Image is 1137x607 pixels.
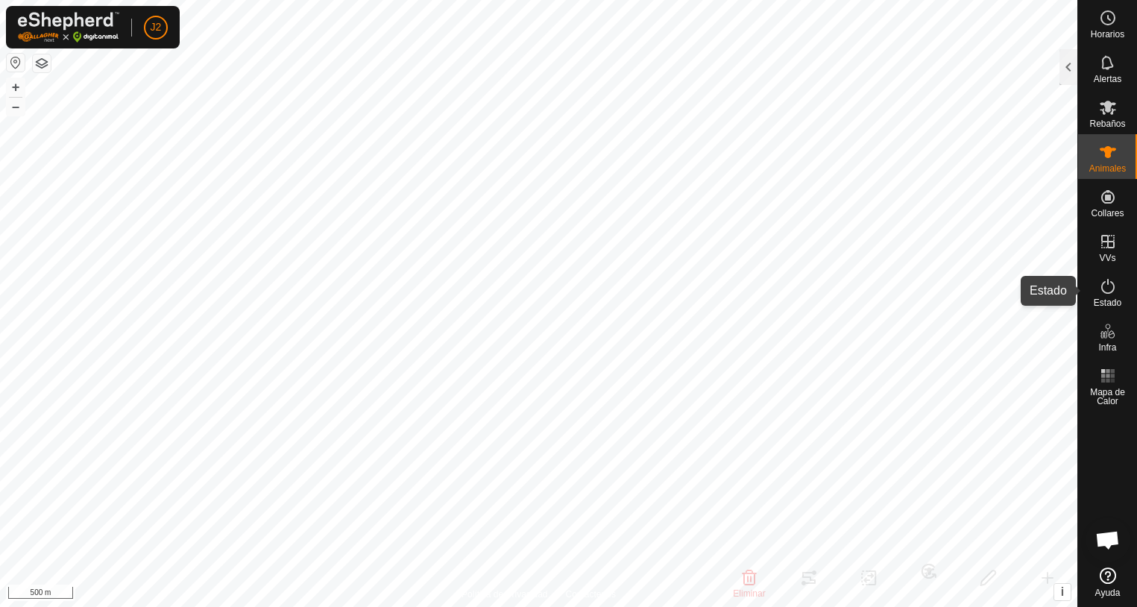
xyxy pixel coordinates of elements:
[151,19,162,35] span: J2
[7,78,25,96] button: +
[1099,254,1115,262] span: VVs
[1082,388,1133,406] span: Mapa de Calor
[462,588,547,601] a: Política de Privacidad
[1094,298,1121,307] span: Estado
[7,54,25,72] button: Restablecer Mapa
[1098,343,1116,352] span: Infra
[1086,518,1130,562] a: Chat abierto
[1095,588,1121,597] span: Ayuda
[1061,585,1064,598] span: i
[1091,30,1124,39] span: Horarios
[1091,209,1124,218] span: Collares
[1089,164,1126,173] span: Animales
[1089,119,1125,128] span: Rebaños
[1094,75,1121,84] span: Alertas
[566,588,616,601] a: Contáctenos
[1054,584,1071,600] button: i
[18,12,119,43] img: Logo Gallagher
[1078,562,1137,603] a: Ayuda
[7,98,25,116] button: –
[33,54,51,72] button: Capas del Mapa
